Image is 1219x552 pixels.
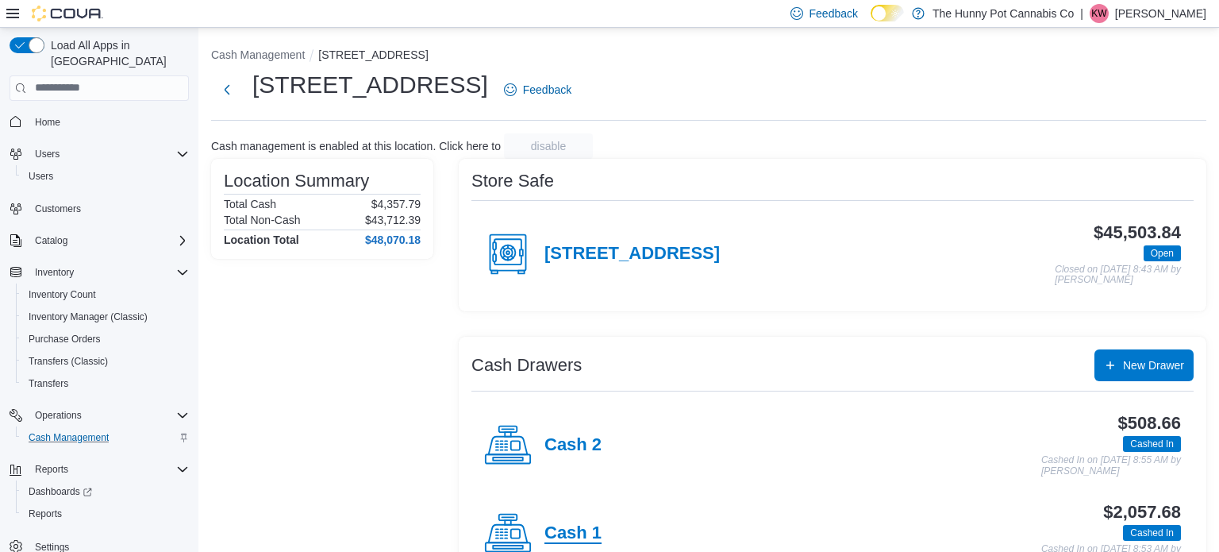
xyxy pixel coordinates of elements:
h4: [STREET_ADDRESS] [544,244,720,264]
span: Users [29,145,189,164]
h6: Total Non-Cash [224,214,301,226]
p: $43,712.39 [365,214,421,226]
h3: Location Summary [224,172,369,191]
button: Purchase Orders [16,328,195,350]
span: Inventory [35,266,74,279]
span: Customers [29,199,189,218]
span: Operations [35,409,82,422]
button: Users [16,165,195,187]
span: Open [1144,245,1181,261]
h3: Store Safe [471,172,554,191]
span: New Drawer [1123,357,1184,373]
a: Feedback [498,74,578,106]
span: Dark Mode [871,21,871,22]
button: New Drawer [1094,349,1194,381]
span: Transfers [29,377,68,390]
nav: An example of EuiBreadcrumbs [211,47,1206,66]
h4: Cash 2 [544,435,602,456]
p: Cashed In on [DATE] 8:55 AM by [PERSON_NAME] [1041,455,1181,477]
button: Home [3,110,195,133]
span: disable [531,138,566,154]
h6: Total Cash [224,198,276,210]
span: Users [35,148,60,160]
p: Closed on [DATE] 8:43 AM by [PERSON_NAME] [1055,264,1181,286]
span: Cash Management [22,428,189,447]
a: Dashboards [22,482,98,501]
span: Inventory Manager (Classic) [22,307,189,326]
span: Catalog [29,231,189,250]
button: Operations [29,406,88,425]
span: Reports [35,463,68,476]
a: Transfers (Classic) [22,352,114,371]
span: Inventory Manager (Classic) [29,311,148,323]
span: Feedback [809,6,858,21]
span: Inventory [29,263,189,282]
span: Catalog [35,234,67,247]
button: Catalog [3,230,195,252]
h1: [STREET_ADDRESS] [252,69,488,101]
h4: $48,070.18 [365,234,421,246]
img: Cova [32,6,103,21]
a: Home [29,113,67,132]
a: Reports [22,504,68,523]
span: Load All Apps in [GEOGRAPHIC_DATA] [44,37,189,69]
h3: $45,503.84 [1094,223,1181,242]
button: Reports [3,458,195,481]
button: Reports [16,503,195,525]
span: Transfers [22,374,189,393]
span: Reports [22,504,189,523]
button: Users [29,145,66,164]
p: [PERSON_NAME] [1115,4,1206,23]
p: $4,357.79 [371,198,421,210]
span: Dashboards [22,482,189,501]
span: Home [29,112,189,132]
span: Reports [29,460,189,479]
span: Users [22,167,189,186]
span: Cashed In [1130,526,1174,540]
button: Transfers (Classic) [16,350,195,373]
input: Dark Mode [871,5,904,21]
button: [STREET_ADDRESS] [318,48,428,61]
button: Users [3,143,195,165]
button: Customers [3,197,195,220]
h3: $508.66 [1118,414,1181,433]
a: Inventory Count [22,285,102,304]
button: Catalog [29,231,74,250]
a: Cash Management [22,428,115,447]
span: Reports [29,508,62,520]
a: Transfers [22,374,75,393]
button: Cash Management [211,48,305,61]
p: | [1080,4,1083,23]
span: Inventory Count [22,285,189,304]
span: Dashboards [29,485,92,498]
a: Customers [29,199,87,218]
span: Transfers (Classic) [29,355,108,368]
span: Home [35,116,60,129]
button: Inventory Count [16,284,195,306]
button: Reports [29,460,75,479]
p: The Hunny Pot Cannabis Co [933,4,1074,23]
div: Kayla Weaver [1090,4,1109,23]
h3: Cash Drawers [471,356,582,375]
button: Transfers [16,373,195,395]
h4: Location Total [224,234,299,246]
button: disable [504,133,593,159]
h3: $2,057.68 [1103,503,1181,522]
span: Feedback [523,82,571,98]
button: Inventory Manager (Classic) [16,306,195,328]
a: Purchase Orders [22,330,107,349]
h4: Cash 1 [544,523,602,544]
span: Operations [29,406,189,425]
span: Customers [35,203,81,215]
span: Cashed In [1123,525,1181,541]
button: Next [211,74,243,106]
a: Users [22,167,60,186]
span: Users [29,170,53,183]
span: KW [1091,4,1106,23]
span: Cashed In [1123,436,1181,452]
span: Open [1151,246,1174,261]
span: Purchase Orders [29,333,101,345]
span: Transfers (Classic) [22,352,189,371]
span: Cash Management [29,431,109,444]
span: Inventory Count [29,288,96,301]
